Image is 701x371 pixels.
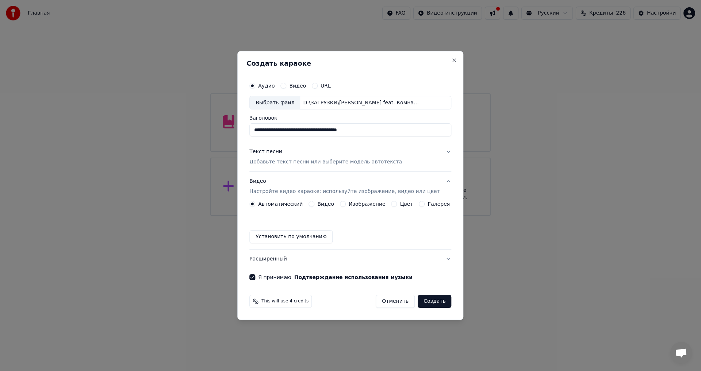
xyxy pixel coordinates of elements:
[261,298,309,304] span: This will use 4 credits
[294,275,413,280] button: Я принимаю
[400,201,413,206] label: Цвет
[258,275,413,280] label: Я принимаю
[428,201,450,206] label: Галерея
[376,295,415,308] button: Отменить
[258,83,275,88] label: Аудио
[249,143,451,172] button: Текст песниДобавьте текст песни или выберите модель автотекста
[250,96,300,109] div: Выбрать файл
[249,230,333,243] button: Установить по умолчанию
[300,99,424,107] div: D:\ЗАГРУЗКИ\[PERSON_NAME] feat. Комната культуры - Привет.mp3
[249,250,451,268] button: Расширенный
[418,295,451,308] button: Создать
[349,201,386,206] label: Изображение
[289,83,306,88] label: Видео
[249,178,440,196] div: Видео
[249,116,451,121] label: Заголовок
[249,159,402,166] p: Добавьте текст песни или выберите модель автотекста
[321,83,331,88] label: URL
[249,172,451,201] button: ВидеоНастройте видео караоке: используйте изображение, видео или цвет
[249,201,451,249] div: ВидеоНастройте видео караоке: используйте изображение, видео или цвет
[249,188,440,195] p: Настройте видео караоке: используйте изображение, видео или цвет
[249,148,282,156] div: Текст песни
[246,60,454,67] h2: Создать караоке
[258,201,303,206] label: Автоматический
[317,201,334,206] label: Видео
